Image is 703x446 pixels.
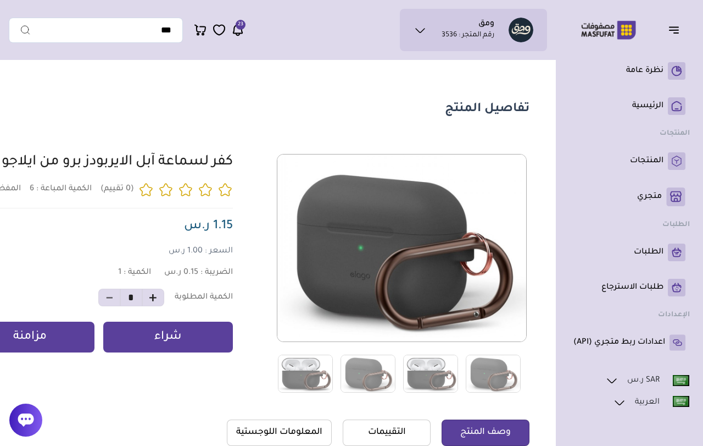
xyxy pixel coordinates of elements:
img: Eng [673,375,689,386]
a: طلبات الاسترجاع [573,279,685,296]
img: Product image [277,123,526,372]
p: اعدادات ربط متجري (API) [573,337,665,348]
a: اعدادات ربط متجري (API) [573,334,685,351]
p: شراء [154,329,181,345]
img: Product thumb [403,355,458,393]
iframe: Webchat Widget [640,383,689,432]
p: رقم المتجر : 3536 [442,30,494,41]
a: SAR ر.س [605,373,690,388]
strong: الطلبات [662,221,690,229]
p: متجري [637,191,662,202]
a: المنتجات [573,152,685,170]
a: نظرة عامة [573,62,685,80]
p: نظرة عامة [626,65,663,76]
a: العربية [612,395,690,410]
a: التقييمات [343,420,431,446]
img: Product thumb [466,355,521,393]
a: وصف المنتج [442,420,529,446]
span: 0.15 ر.س [164,268,198,277]
span: السعر : [205,247,233,256]
a: المعلومات اللوجستية [227,420,332,446]
p: مزامنة [13,329,47,345]
img: Logo [573,19,644,41]
span: 6 [30,185,34,194]
span: الكمية المباعة : [36,185,92,194]
strong: الإعدادات [658,311,690,319]
a: 23 [231,23,244,37]
p: الطلبات [634,247,663,258]
a: الرئيسية [573,97,685,115]
p: الرئيسية [632,101,663,112]
p: (0 تقييم) [101,184,134,195]
img: Product thumb [341,355,395,393]
span: 23 [238,20,243,30]
strong: المنتجات [660,130,690,137]
a: متجري [573,188,685,206]
h1: تفاصيل المنتج [445,102,529,118]
span: 1.15 ر.س [184,220,233,233]
p: طلبات الاسترجاع [601,282,663,293]
p: الكمية المطلوبة [175,293,233,303]
h1: ومق [478,19,494,30]
span: الضريبة : [200,268,233,277]
a: الطلبات [573,244,685,261]
span: 1.00 ر.س [169,247,203,256]
p: المنتجات [630,156,663,167]
img: Product thumb [278,355,333,393]
button: شراء [103,322,233,353]
span: الكمية : [124,268,151,277]
span: 1 [118,268,121,277]
img: صالح [509,18,533,42]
